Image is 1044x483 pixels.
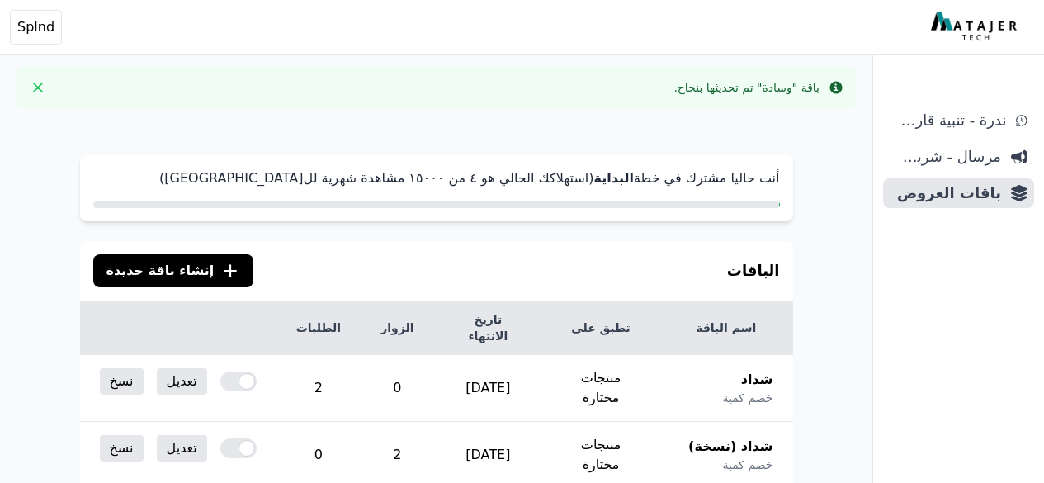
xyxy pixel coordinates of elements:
[890,109,1006,132] span: ندرة - تنبية قارب علي النفاذ
[727,259,780,282] h3: الباقات
[890,145,1001,168] span: مرسال - شريط دعاية
[890,182,1001,205] span: باقات العروض
[100,368,144,395] a: نسخ
[722,390,772,406] span: خصم كمية
[593,170,633,186] strong: البداية
[17,17,54,37] span: Splnd
[10,10,62,45] button: Splnd
[93,254,254,287] button: إنشاء باقة جديدة
[106,261,215,281] span: إنشاء باقة جديدة
[276,355,361,422] td: 2
[361,301,433,355] th: الزوار
[361,355,433,422] td: 0
[741,370,773,390] span: شداد
[100,435,144,462] a: نسخ
[942,380,1044,458] iframe: chat widget
[25,74,51,101] button: Close
[276,301,361,355] th: الطلبات
[688,437,772,457] span: شداد (نسخة)
[434,301,543,355] th: تاريخ الانتهاء
[722,457,772,473] span: خصم كمية
[157,368,207,395] a: تعديل
[93,168,780,188] p: أنت حاليا مشترك في خطة (استهلاكك الحالي هو ٤ من ١٥۰۰۰ مشاهدة شهرية لل[GEOGRAPHIC_DATA])
[542,355,659,422] td: منتجات مختارة
[931,12,1021,42] img: MatajerTech Logo
[542,301,659,355] th: تطبق على
[434,355,543,422] td: [DATE]
[659,301,793,355] th: اسم الباقة
[157,435,207,462] a: تعديل
[673,79,820,96] div: باقة "وسادة" تم تحديثها بنجاح.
